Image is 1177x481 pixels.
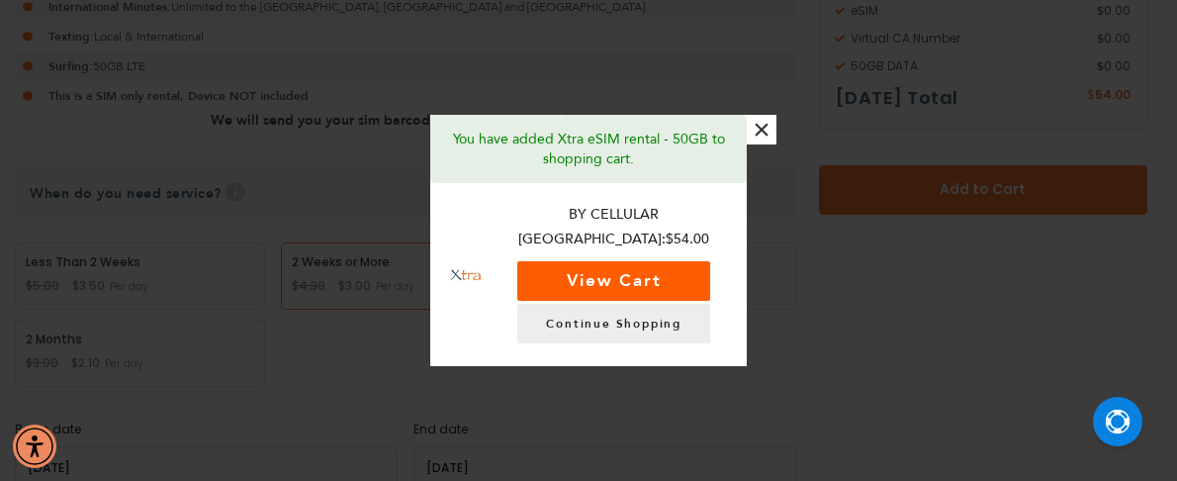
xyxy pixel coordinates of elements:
button: × [747,115,776,144]
p: By Cellular [GEOGRAPHIC_DATA]: [501,203,727,251]
span: $54.00 [666,230,709,248]
p: You have added Xtra eSIM rental - 50GB to shopping cart. [445,130,732,169]
button: View Cart [517,261,710,301]
div: Accessibility Menu [13,425,56,468]
a: Continue Shopping [517,304,710,343]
